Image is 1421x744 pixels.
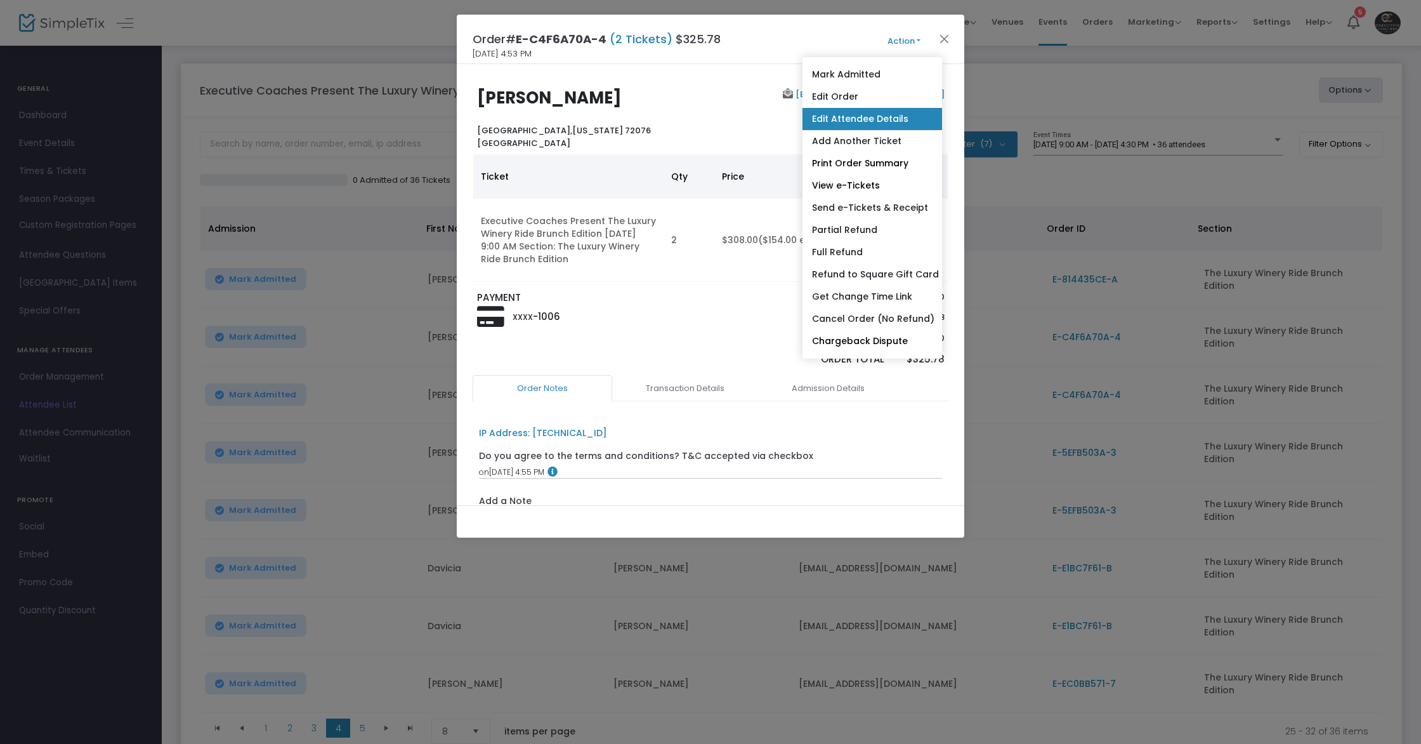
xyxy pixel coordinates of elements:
[802,152,942,175] a: Print Order Summary
[479,449,813,463] div: Do you agree to the terms and conditions? T&C accepted via checkbox
[615,375,755,402] a: Transaction Details
[664,154,714,199] th: Qty
[758,234,827,246] span: ($154.00 each)
[896,352,944,367] p: $325.78
[802,197,942,219] a: Send e-Tickets & Receipt
[533,310,560,323] span: -1006
[802,108,942,130] a: Edit Attendee Details
[479,427,607,440] div: IP Address: [TECHNICAL_ID]
[513,312,533,322] span: XXXX
[664,199,714,282] td: 2
[936,30,953,47] button: Close
[802,63,942,86] a: Mark Admitted
[758,375,898,402] a: Admission Details
[477,124,572,136] span: [GEOGRAPHIC_DATA],
[802,286,942,308] a: Get Change Time Link
[802,330,942,352] a: Chargeback Dispute
[479,467,489,477] span: on
[479,495,532,511] label: Add a Note
[714,199,835,282] td: $308.00
[802,219,942,241] a: Partial Refund
[473,154,664,199] th: Ticket
[776,352,884,367] p: Order Total
[473,199,664,282] td: Executive Coaches Present The Luxury Winery Ride Brunch Edition [DATE] 9:00 AM Section: The Luxur...
[776,291,884,303] p: Sub total
[473,30,721,48] h4: Order# $325.78
[473,48,532,60] span: [DATE] 4:53 PM
[802,130,942,152] a: Add Another Ticket
[473,154,948,282] div: Data table
[802,308,942,330] a: Cancel Order (No Refund)
[473,375,612,402] a: Order Notes
[866,34,942,48] button: Action
[802,86,942,108] a: Edit Order
[477,291,705,305] p: PAYMENT
[477,124,651,149] b: [US_STATE] 72076 [GEOGRAPHIC_DATA]
[714,154,835,199] th: Price
[477,86,622,109] b: [PERSON_NAME]
[802,241,942,263] a: Full Refund
[479,467,943,478] div: [DATE] 4:55 PM
[776,311,884,324] p: Service Fee Total
[802,263,942,286] a: Refund to Square Gift Card
[776,332,884,345] p: Tax Total
[516,31,606,47] span: E-C4F6A70A-4
[802,175,942,197] a: View e-Tickets
[606,31,676,47] span: (2 Tickets)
